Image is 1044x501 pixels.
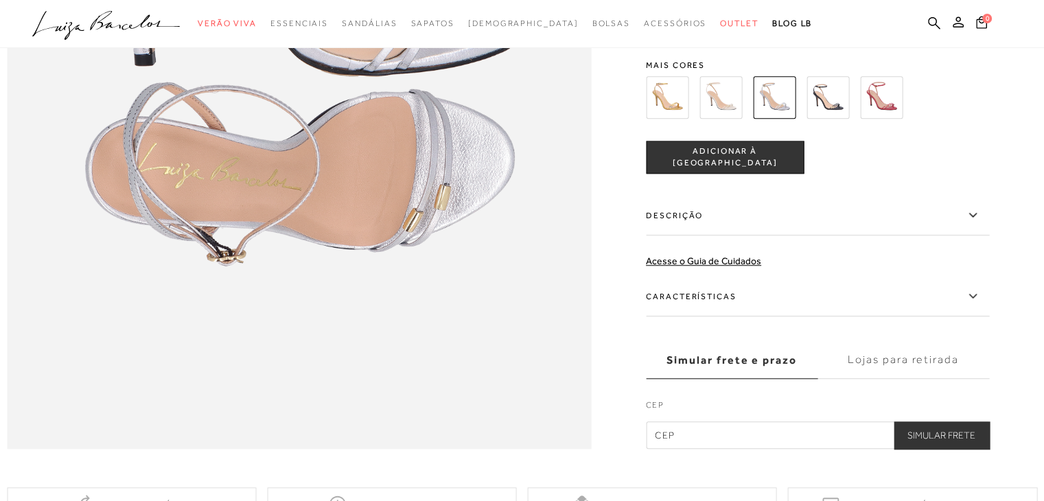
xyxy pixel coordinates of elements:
span: Bolsas [592,19,630,28]
label: Descrição [646,196,989,235]
label: CEP [646,399,989,418]
a: BLOG LB [772,11,812,36]
label: Lojas para retirada [817,342,989,379]
a: categoryNavScreenReaderText [198,11,257,36]
button: 0 [972,15,991,34]
span: [DEMOGRAPHIC_DATA] [468,19,579,28]
a: categoryNavScreenReaderText [270,11,328,36]
img: SANDÁLIA DE TIRAS ULTRA FINAS EM COURO OFF WHITE DE SALTO ALTO FINO [699,76,742,119]
input: CEP [646,421,989,449]
a: categoryNavScreenReaderText [644,11,706,36]
span: Mais cores [646,61,989,69]
span: Outlet [720,19,758,28]
span: Sandálias [342,19,397,28]
span: Essenciais [270,19,328,28]
span: BLOG LB [772,19,812,28]
img: SANDÁLIA DE TIRAS ULTRA FINAS EM COURO VERMELHO PIMENTA DE SALTO ALTO FINO [860,76,903,119]
a: categoryNavScreenReaderText [410,11,454,36]
span: Verão Viva [198,19,257,28]
span: Acessórios [644,19,706,28]
img: SANDÁLIA DE TIRAS ULTRA FINAS EM COURO PRETO DE SALTO ALTO FINO [807,76,849,119]
span: ADICIONAR À [GEOGRAPHIC_DATA] [647,145,803,170]
a: noSubCategoriesText [468,11,579,36]
label: Simular frete e prazo [646,342,817,379]
button: Simular Frete [894,421,989,449]
button: ADICIONAR À [GEOGRAPHIC_DATA] [646,141,804,174]
a: Acesse o Guia de Cuidados [646,255,761,266]
span: Sapatos [410,19,454,28]
img: SANDÁLIA DE TIRAS ULTRA FINAS EM COURO PRATA DE SALTO ALTO FINO [753,76,796,119]
img: SANDÁLIA DE TIRAS ULTRA FINAS EM COURO DOURADO DE SALTO ALTO FINO [646,76,688,119]
a: categoryNavScreenReaderText [342,11,397,36]
span: 0 [982,14,992,23]
a: categoryNavScreenReaderText [592,11,630,36]
label: Características [646,277,989,316]
a: categoryNavScreenReaderText [720,11,758,36]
